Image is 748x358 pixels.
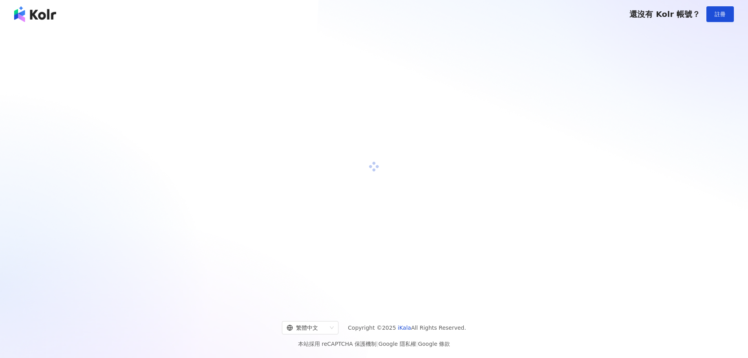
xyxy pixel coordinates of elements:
[287,321,327,334] div: 繁體中文
[418,341,450,347] a: Google 條款
[629,9,700,19] span: 還沒有 Kolr 帳號？
[715,11,726,17] span: 註冊
[298,339,450,349] span: 本站採用 reCAPTCHA 保護機制
[14,6,56,22] img: logo
[379,341,416,347] a: Google 隱私權
[377,341,379,347] span: |
[416,341,418,347] span: |
[398,325,411,331] a: iKala
[348,323,466,332] span: Copyright © 2025 All Rights Reserved.
[706,6,734,22] button: 註冊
